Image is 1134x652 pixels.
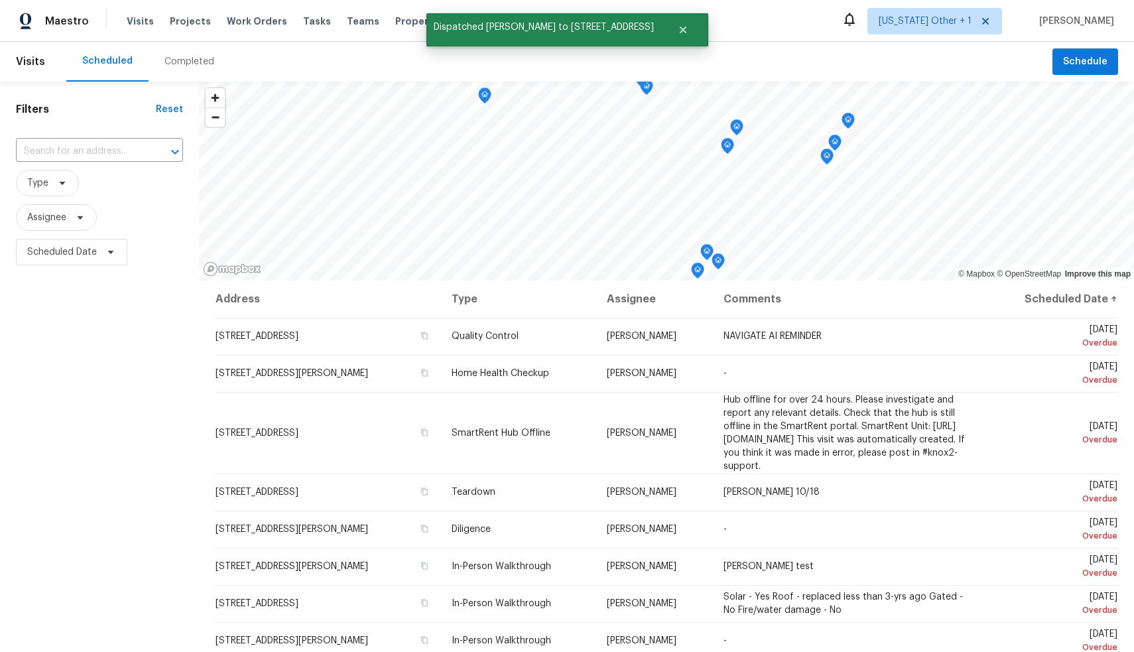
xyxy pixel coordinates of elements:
span: [DATE] [995,362,1117,387]
span: [DATE] [995,555,1117,580]
th: Assignee [596,281,713,318]
span: Tasks [303,17,331,26]
span: [STREET_ADDRESS][PERSON_NAME] [216,369,368,378]
a: Mapbox homepage [203,261,261,277]
div: Map marker [842,113,855,133]
th: Type [441,281,596,318]
span: [DATE] [995,325,1117,350]
span: [PERSON_NAME] [607,562,676,571]
div: Reset [156,103,183,116]
div: Map marker [691,263,704,283]
button: Close [661,17,705,43]
span: Assignee [27,211,66,224]
a: Improve this map [1065,269,1131,279]
span: Hub offline for over 24 hours. Please investigate and report any relevant details. Check that the... [724,395,965,471]
button: Copy Address [418,486,430,497]
span: [DATE] [995,592,1117,617]
th: Comments [713,281,984,318]
button: Copy Address [418,367,430,379]
span: - [724,525,727,534]
div: Map marker [712,253,725,274]
span: [DATE] [995,518,1117,543]
span: Zoom out [206,108,225,127]
span: Projects [170,15,211,28]
button: Schedule [1052,48,1118,76]
span: Solar - Yes Roof - replaced less than 3-yrs ago Gated - No Fire/water damage - No [724,592,963,615]
span: Scheduled Date [27,245,97,259]
span: Work Orders [227,15,287,28]
span: [PERSON_NAME] [607,599,676,608]
div: Map marker [700,244,714,265]
div: Scheduled [82,54,133,68]
div: Map marker [721,138,734,159]
span: Diligence [452,525,491,534]
span: [STREET_ADDRESS] [216,332,298,341]
span: In-Person Walkthrough [452,562,551,571]
span: In-Person Walkthrough [452,599,551,608]
div: Overdue [995,336,1117,350]
span: Teams [347,15,379,28]
span: Visits [16,47,45,76]
div: Overdue [995,433,1117,446]
button: Copy Address [418,560,430,572]
span: SmartRent Hub Offline [452,428,550,438]
span: [STREET_ADDRESS][PERSON_NAME] [216,525,368,534]
span: [STREET_ADDRESS] [216,488,298,497]
button: Open [166,143,184,161]
canvas: Map [199,82,1134,281]
a: Mapbox [958,269,995,279]
div: Map marker [828,135,842,155]
span: [PERSON_NAME] [607,488,676,497]
span: [PERSON_NAME] [607,636,676,645]
span: Quality Control [452,332,519,341]
div: Overdue [995,373,1117,387]
th: Address [215,281,441,318]
span: Properties [395,15,447,28]
span: [PERSON_NAME] [1034,15,1114,28]
button: Copy Address [418,597,430,609]
span: [STREET_ADDRESS][PERSON_NAME] [216,636,368,645]
span: Home Health Checkup [452,369,549,378]
th: Scheduled Date ↑ [984,281,1118,318]
div: Map marker [478,88,491,108]
input: Search for an address... [16,141,146,162]
div: Map marker [635,72,649,92]
span: NAVIGATE AI REMINDER [724,332,822,341]
button: Copy Address [418,634,430,646]
span: [STREET_ADDRESS] [216,599,298,608]
span: - [724,369,727,378]
span: [PERSON_NAME] test [724,562,814,571]
span: Dispatched [PERSON_NAME] to [STREET_ADDRESS] [426,13,661,41]
div: Map marker [820,149,834,169]
button: Zoom out [206,107,225,127]
span: - [724,636,727,645]
span: [STREET_ADDRESS][PERSON_NAME] [216,562,368,571]
span: In-Person Walkthrough [452,636,551,645]
button: Zoom in [206,88,225,107]
div: Overdue [995,492,1117,505]
div: Map marker [730,119,743,140]
div: Overdue [995,529,1117,543]
span: [US_STATE] Other + 1 [879,15,972,28]
button: Copy Address [418,426,430,438]
span: [DATE] [995,481,1117,505]
div: Overdue [995,566,1117,580]
span: [DATE] [995,422,1117,446]
a: OpenStreetMap [997,269,1061,279]
div: Completed [164,55,214,68]
span: [PERSON_NAME] 10/18 [724,488,820,497]
span: Maestro [45,15,89,28]
span: Type [27,176,48,190]
span: [STREET_ADDRESS] [216,428,298,438]
h1: Filters [16,103,156,116]
button: Copy Address [418,523,430,535]
span: [PERSON_NAME] [607,525,676,534]
span: Visits [127,15,154,28]
span: Teardown [452,488,495,497]
span: Schedule [1063,54,1107,70]
button: Copy Address [418,330,430,342]
div: Overdue [995,604,1117,617]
